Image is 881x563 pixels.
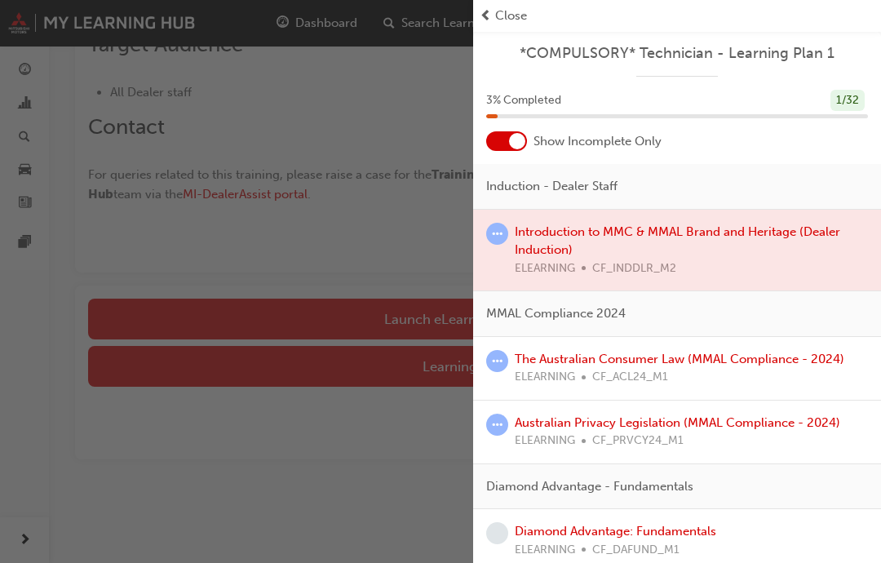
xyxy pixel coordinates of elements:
[480,7,874,25] button: prev-iconClose
[486,44,868,63] a: *COMPULSORY* Technician - Learning Plan 1
[592,432,684,450] span: CF_PRVCY24_M1
[515,432,575,450] span: ELEARNING
[592,541,680,560] span: CF_DAFUND_M1
[515,352,844,366] a: The Australian Consumer Law (MMAL Compliance - 2024)
[486,522,508,544] span: learningRecordVerb_NONE-icon
[486,177,618,196] span: Induction - Dealer Staff
[533,132,662,151] span: Show Incomplete Only
[830,90,865,112] div: 1 / 32
[486,350,508,372] span: learningRecordVerb_ATTEMPT-icon
[486,477,693,496] span: Diamond Advantage - Fundamentals
[592,368,668,387] span: CF_ACL24_M1
[515,415,840,430] a: Australian Privacy Legislation (MMAL Compliance - 2024)
[495,7,527,25] span: Close
[486,304,626,323] span: MMAL Compliance 2024
[480,7,492,25] span: prev-icon
[486,414,508,436] span: learningRecordVerb_ATTEMPT-icon
[515,368,575,387] span: ELEARNING
[486,223,508,245] span: learningRecordVerb_ATTEMPT-icon
[515,524,716,539] a: Diamond Advantage: Fundamentals
[515,541,575,560] span: ELEARNING
[486,91,561,110] span: 3 % Completed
